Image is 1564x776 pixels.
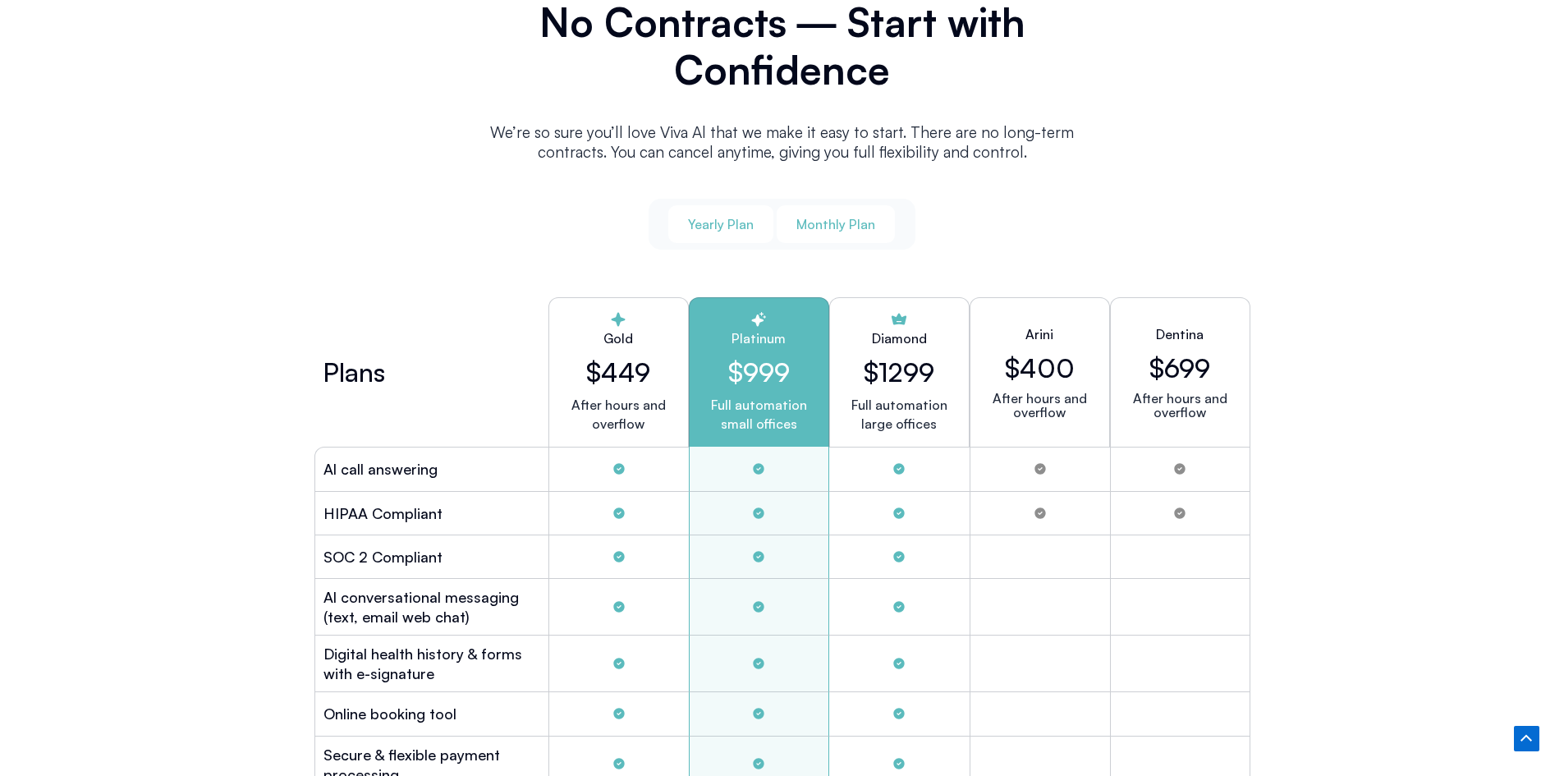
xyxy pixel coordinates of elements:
h2: Al conversational messaging (text, email web chat) [323,587,540,627]
h2: Diamond [872,328,927,348]
p: Full automation small offices [703,396,815,434]
h2: Arini [1025,324,1053,344]
h2: $999 [703,356,815,388]
h2: Al call answering [323,459,438,479]
p: After hours and overflow [984,392,1096,420]
h2: Dentina [1156,324,1204,344]
h2: $699 [1149,352,1210,383]
h2: $449 [562,356,675,388]
h2: SOC 2 Compliant [323,547,443,567]
p: Full automation large offices [851,396,947,434]
h2: Digital health history & forms with e-signature [323,644,540,683]
h2: Platinum [703,328,815,348]
h2: HIPAA Compliant [323,503,443,523]
h2: Plans [323,362,385,382]
p: After hours and overflow [562,396,675,434]
span: Monthly Plan [796,215,875,233]
p: After hours and overflow [1124,392,1236,420]
h2: Gold [562,328,675,348]
span: Yearly Plan [688,215,754,233]
h2: $400 [1005,352,1075,383]
p: We’re so sure you’ll love Viva Al that we make it easy to start. There are no long-term contracts... [470,122,1094,162]
h2: Online booking tool [323,704,456,723]
h2: $1299 [864,356,934,388]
